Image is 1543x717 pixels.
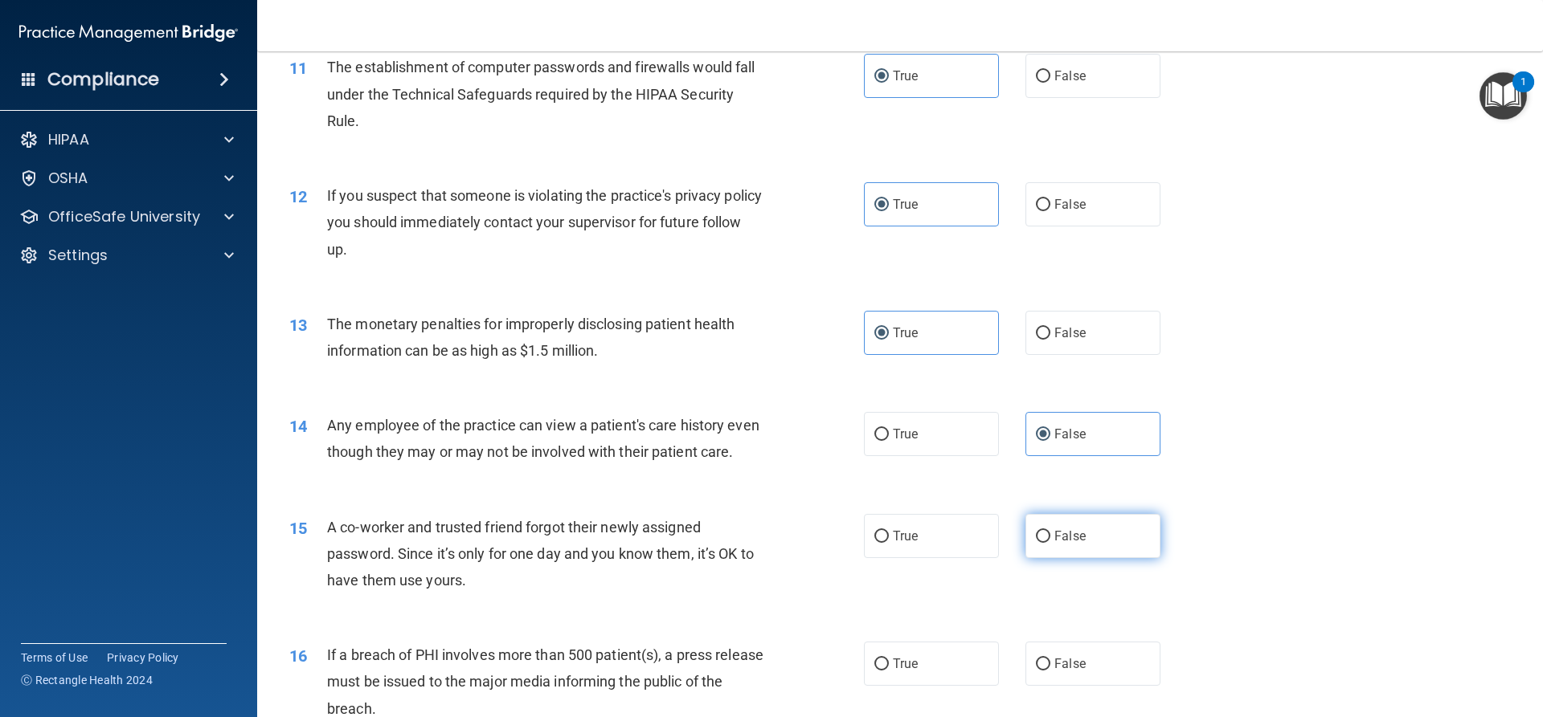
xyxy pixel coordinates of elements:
[48,246,108,265] p: Settings
[1036,429,1050,441] input: False
[19,169,234,188] a: OSHA
[289,646,307,666] span: 16
[289,187,307,206] span: 12
[893,197,918,212] span: True
[327,316,735,359] span: The monetary penalties for improperly disclosing patient health information can be as high as $1....
[1520,82,1526,103] div: 1
[1265,603,1524,667] iframe: Drift Widget Chat Controller
[289,417,307,436] span: 14
[48,169,88,188] p: OSHA
[289,316,307,335] span: 13
[874,328,889,340] input: True
[893,68,918,84] span: True
[1054,528,1086,544] span: False
[47,68,159,91] h4: Compliance
[874,531,889,543] input: True
[1054,197,1086,212] span: False
[874,658,889,670] input: True
[1054,426,1086,442] span: False
[327,519,754,589] span: A co-worker and trusted friend forgot their newly assigned password. Since it’s only for one day ...
[19,246,234,265] a: Settings
[327,417,759,460] span: Any employee of the practice can view a patient's care history even though they may or may not be...
[21,672,153,688] span: Ⓒ Rectangle Health 2024
[893,325,918,340] span: True
[107,650,179,666] a: Privacy Policy
[893,426,918,442] span: True
[1054,68,1086,84] span: False
[21,650,88,666] a: Terms of Use
[48,130,89,149] p: HIPAA
[19,130,234,149] a: HIPAA
[874,71,889,83] input: True
[327,187,762,257] span: If you suspect that someone is violating the practice's privacy policy you should immediately con...
[1036,658,1050,670] input: False
[1036,328,1050,340] input: False
[19,207,234,226] a: OfficeSafe University
[19,17,238,49] img: PMB logo
[327,646,763,716] span: If a breach of PHI involves more than 500 patient(s), a press release must be issued to the major...
[1036,71,1050,83] input: False
[874,199,889,211] input: True
[1036,531,1050,543] input: False
[1054,325,1086,340] span: False
[48,207,200,226] p: OfficeSafe University
[893,528,918,544] span: True
[1054,656,1086,671] span: False
[327,59,755,128] span: The establishment of computer passwords and firewalls would fall under the Technical Safeguards r...
[1036,199,1050,211] input: False
[289,59,307,78] span: 11
[893,656,918,671] span: True
[1480,72,1527,120] button: Open Resource Center, 1 new notification
[874,429,889,441] input: True
[289,519,307,538] span: 15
